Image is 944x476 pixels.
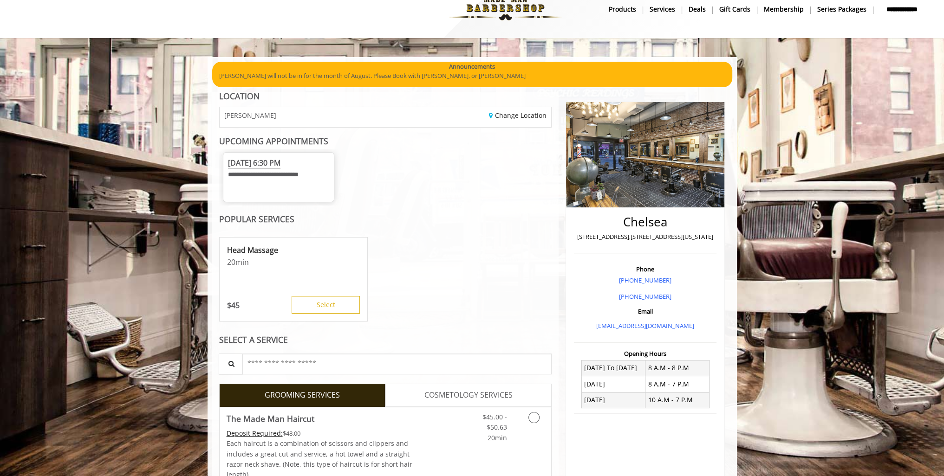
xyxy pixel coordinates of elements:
[619,292,671,301] a: [PHONE_NUMBER]
[219,135,328,147] b: UPCOMING APPOINTMENTS
[810,2,873,16] a: Series packagesSeries packages
[608,4,636,14] b: products
[227,300,240,310] p: 45
[712,2,757,16] a: Gift cardsgift cards
[649,4,675,14] b: Services
[227,428,413,438] div: $48.00
[482,412,507,431] span: $45.00 - $50.63
[487,433,507,442] span: 20min
[265,389,340,401] span: GROOMING SERVICES
[763,4,803,14] b: Membership
[227,429,283,437] span: This service needs some Advance to be paid before we block your appointment
[757,2,810,16] a: MembershipMembership
[219,90,260,102] b: LOCATION
[643,2,682,16] a: ServicesServices
[292,296,360,314] button: Select
[224,112,276,119] span: [PERSON_NAME]
[235,257,249,267] span: min
[228,158,280,168] span: [DATE] 6:30 PM
[688,4,705,14] b: Deals
[219,335,552,344] div: SELECT A SERVICE
[645,360,710,376] td: 8 A.M - 8 P.M
[596,322,694,330] a: [EMAIL_ADDRESS][DOMAIN_NAME]
[581,360,645,376] td: [DATE] To [DATE]
[645,392,710,408] td: 10 A.M - 7 P.M
[227,245,360,255] p: Head Massage
[424,389,513,401] span: COSMETOLOGY SERVICES
[227,300,231,310] span: $
[227,257,360,267] p: 20
[574,350,716,357] h3: Opening Hours
[576,308,714,315] h3: Email
[602,2,643,16] a: Productsproducts
[449,62,495,71] b: Announcements
[489,111,547,120] a: Change Location
[219,354,243,374] button: Service Search
[619,276,671,284] a: [PHONE_NUMBER]
[219,213,294,225] b: POPULAR SERVICES
[576,215,714,229] h2: Chelsea
[719,4,750,14] b: gift cards
[682,2,712,16] a: DealsDeals
[576,232,714,242] p: [STREET_ADDRESS],[STREET_ADDRESS][US_STATE]
[645,376,710,392] td: 8 A.M - 7 P.M
[581,376,645,392] td: [DATE]
[227,412,314,425] b: The Made Man Haircut
[817,4,866,14] b: Series packages
[581,392,645,408] td: [DATE]
[576,266,714,272] h3: Phone
[219,71,725,81] p: [PERSON_NAME] will not be in for the month of August. Please Book with [PERSON_NAME], or [PERSON_...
